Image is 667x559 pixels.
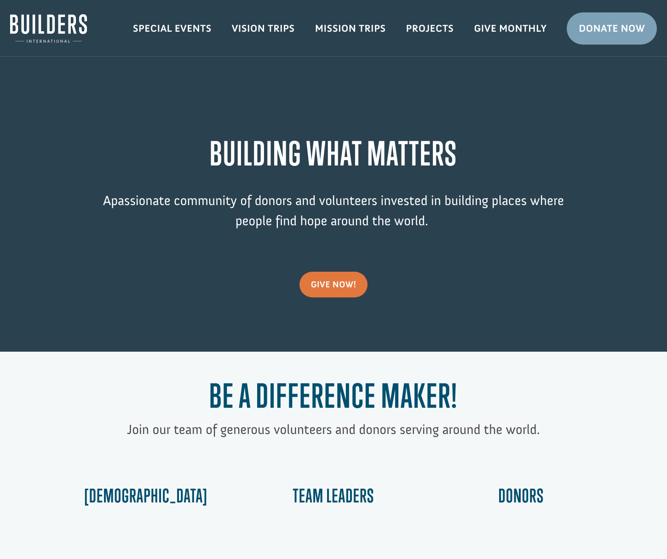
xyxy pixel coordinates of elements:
h3: [DEMOGRAPHIC_DATA] [67,485,225,511]
h3: Donors [442,485,600,511]
h1: BUILDING WHAT MATTERS [85,134,582,177]
h1: Be a Difference Maker! [85,376,582,419]
a: Give Monthly [464,15,557,42]
span: A [103,192,111,209]
span: Join our team of generous volunteers and donors serving around the world. [127,421,540,438]
a: give now! [299,272,368,297]
h3: Team Leaders [254,485,413,511]
a: Donate Now [567,12,657,45]
a: Vision Trips [222,15,305,42]
a: Projects [396,15,464,42]
a: Mission Trips [305,15,396,42]
p: passionate community of donors and volunteers invested in building places where people find hope ... [85,191,582,245]
img: Builders International [10,14,87,43]
a: Special Events [123,15,222,42]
